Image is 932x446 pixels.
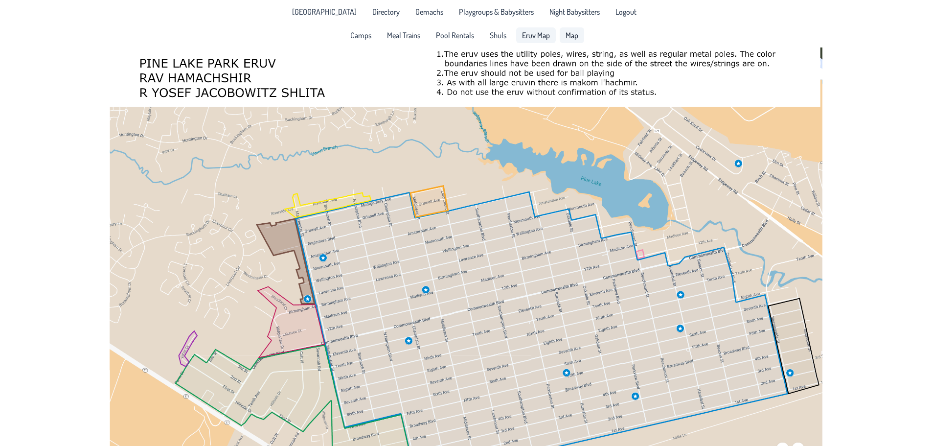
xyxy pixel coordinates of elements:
[484,27,512,43] a: Shuls
[292,8,357,16] span: [GEOGRAPHIC_DATA]
[459,8,534,16] span: Playgroups & Babysitters
[544,4,606,20] a: Night Babysitters
[560,27,584,43] a: Map
[615,8,636,16] span: Logout
[490,31,506,39] span: Shuls
[610,4,642,20] li: Logout
[436,31,474,39] span: Pool Rentals
[366,4,406,20] a: Directory
[286,4,363,20] a: [GEOGRAPHIC_DATA]
[549,8,600,16] span: Night Babysitters
[372,8,400,16] span: Directory
[381,27,426,43] a: Meal Trains
[286,4,363,20] li: Pine Lake Park
[350,31,371,39] span: Camps
[566,31,578,39] span: Map
[409,4,449,20] a: Gemachs
[430,27,480,43] a: Pool Rentals
[453,4,540,20] a: Playgroups & Babysitters
[522,31,550,39] span: Eruv Map
[387,31,420,39] span: Meal Trains
[415,8,443,16] span: Gemachs
[344,27,377,43] a: Camps
[516,27,556,43] a: Eruv Map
